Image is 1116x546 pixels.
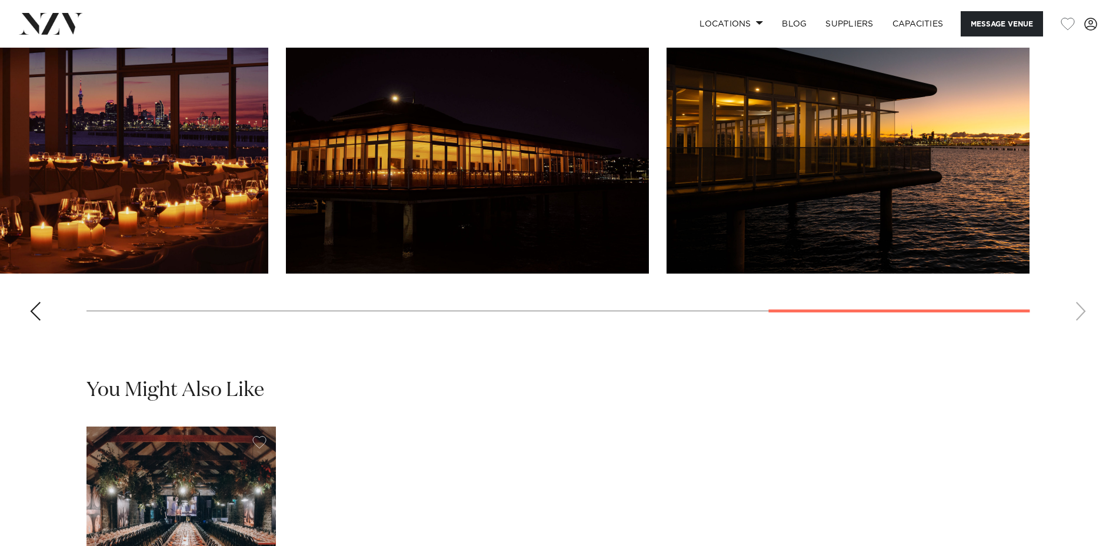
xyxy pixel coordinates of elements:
h2: You Might Also Like [86,377,264,404]
button: Message Venue [961,11,1043,36]
a: Capacities [883,11,953,36]
a: Locations [690,11,772,36]
swiper-slide: 8 / 9 [286,7,649,274]
swiper-slide: 9 / 9 [667,7,1030,274]
a: BLOG [772,11,816,36]
a: SUPPLIERS [816,11,882,36]
img: nzv-logo.png [19,13,83,34]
